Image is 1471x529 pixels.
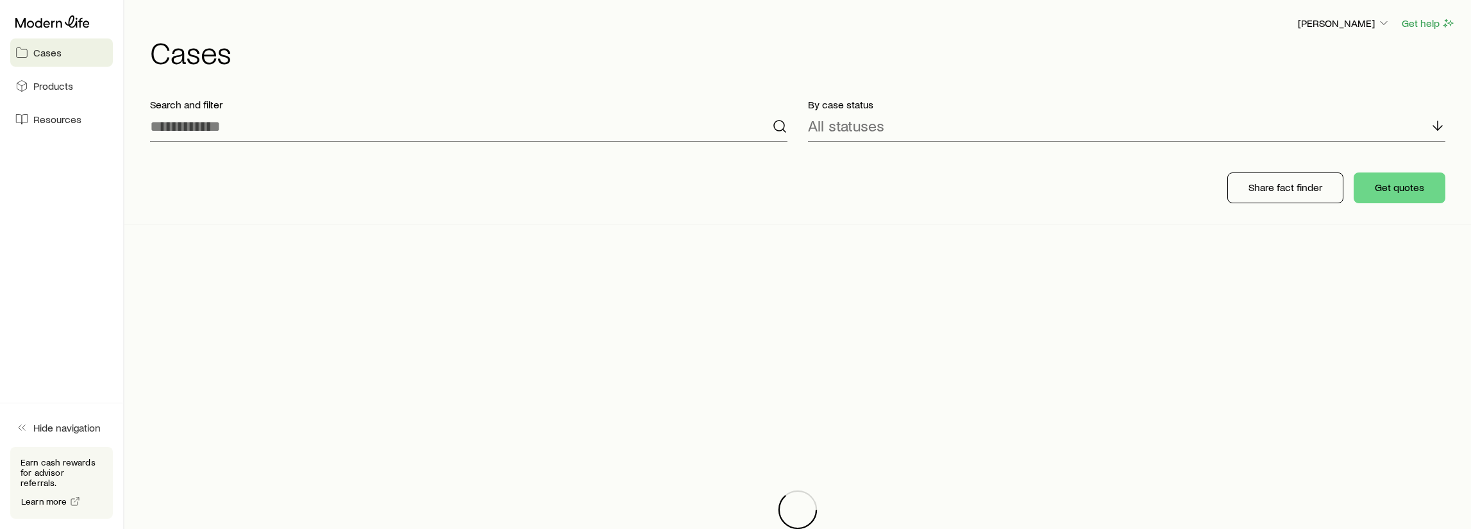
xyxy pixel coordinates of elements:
[10,414,113,442] button: Hide navigation
[10,105,113,133] a: Resources
[21,457,103,488] p: Earn cash rewards for advisor referrals.
[1298,17,1390,29] p: [PERSON_NAME]
[33,46,62,59] span: Cases
[150,98,787,111] p: Search and filter
[150,37,1456,67] h1: Cases
[10,38,113,67] a: Cases
[1354,172,1445,203] button: Get quotes
[33,113,81,126] span: Resources
[10,447,113,519] div: Earn cash rewards for advisor referrals.Learn more
[1248,181,1322,194] p: Share fact finder
[1297,16,1391,31] button: [PERSON_NAME]
[808,117,884,135] p: All statuses
[808,98,1445,111] p: By case status
[1227,172,1343,203] button: Share fact finder
[10,72,113,100] a: Products
[21,497,67,506] span: Learn more
[1401,16,1456,31] button: Get help
[33,80,73,92] span: Products
[33,421,101,434] span: Hide navigation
